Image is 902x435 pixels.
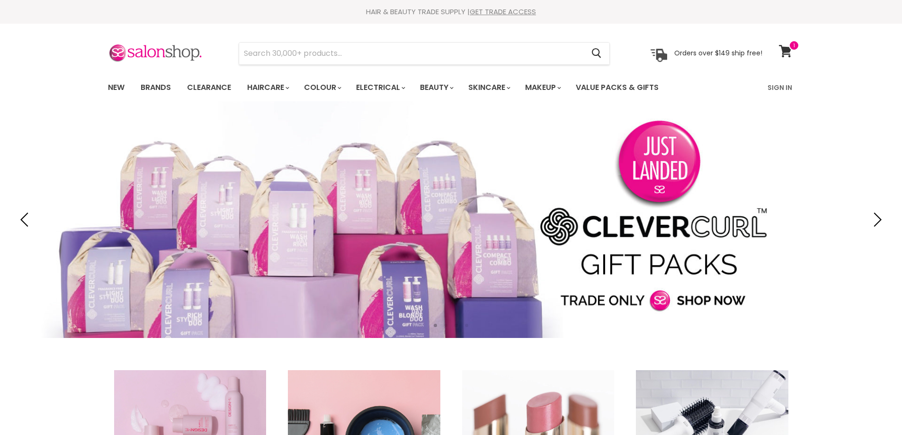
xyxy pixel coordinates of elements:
[866,210,885,229] button: Next
[434,324,437,327] li: Page dot 1
[470,7,536,17] a: GET TRADE ACCESS
[349,78,411,98] a: Electrical
[180,78,238,98] a: Clearance
[17,210,36,229] button: Previous
[762,78,798,98] a: Sign In
[569,78,666,98] a: Value Packs & Gifts
[240,78,295,98] a: Haircare
[444,324,447,327] li: Page dot 2
[461,78,516,98] a: Skincare
[101,74,714,101] ul: Main menu
[134,78,178,98] a: Brands
[584,43,609,64] button: Search
[455,324,458,327] li: Page dot 3
[518,78,567,98] a: Makeup
[674,49,762,57] p: Orders over $149 ship free!
[96,7,806,17] div: HAIR & BEAUTY TRADE SUPPLY |
[96,74,806,101] nav: Main
[239,43,584,64] input: Search
[239,42,610,65] form: Product
[297,78,347,98] a: Colour
[413,78,459,98] a: Beauty
[465,324,468,327] li: Page dot 4
[101,78,132,98] a: New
